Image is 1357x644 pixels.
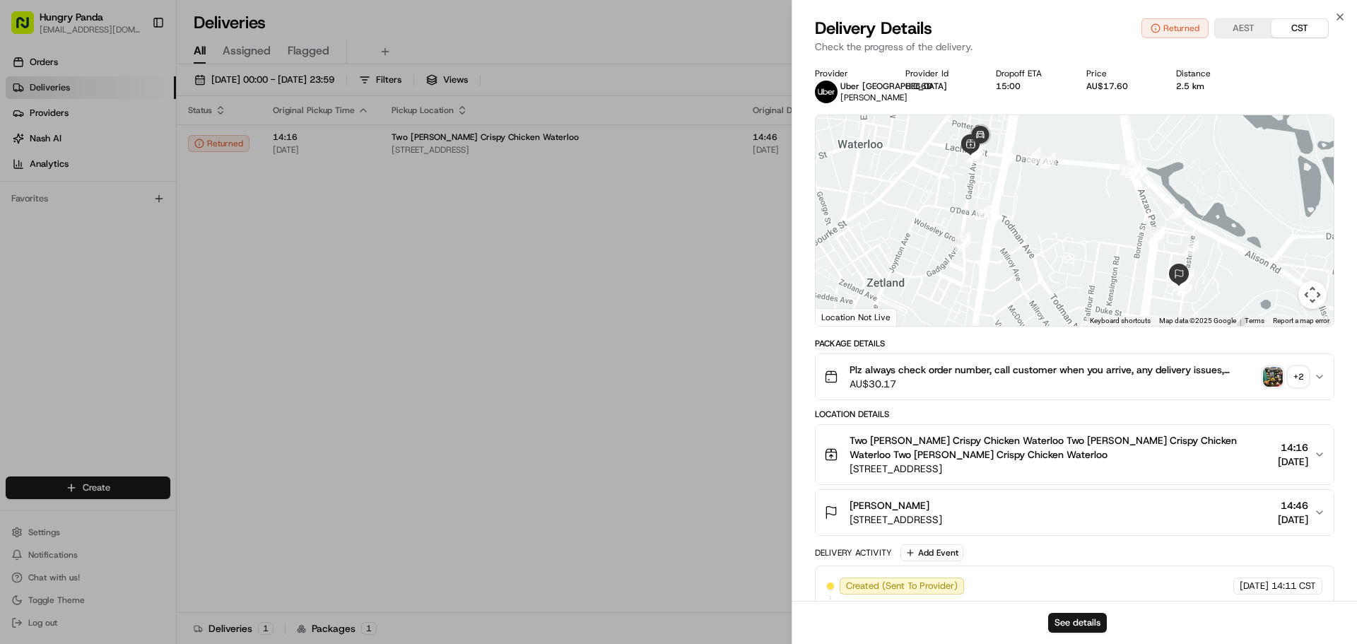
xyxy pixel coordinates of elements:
button: [PERSON_NAME][STREET_ADDRESS]14:46[DATE] [816,490,1334,535]
img: Asif Zaman Khan [14,244,37,267]
span: Map data ©2025 Google [1159,317,1236,324]
div: 2.5 km [1176,81,1244,92]
button: See all [219,181,257,198]
div: Delivery Activity [815,547,892,558]
span: AU$30.17 [850,377,1257,391]
div: 13 [1177,281,1192,296]
div: 21 [975,204,991,220]
div: Provider [815,68,883,79]
div: 6 [1120,160,1135,175]
button: Returned [1141,18,1209,38]
button: Plz always check order number, call customer when you arrive, any delivery issues, Contact WhatsA... [816,354,1334,399]
span: API Documentation [134,316,227,330]
div: 1 [955,231,970,247]
span: 14:11 CST [1271,580,1316,592]
button: Start new chat [240,139,257,156]
img: photo_proof_of_pickup image [1263,367,1283,387]
button: Add Event [900,544,963,561]
div: Dropoff ETA [996,68,1064,79]
a: Terms [1245,317,1264,324]
div: 18 [1130,165,1146,181]
span: 14:16 [1278,440,1308,455]
div: 16 [1178,269,1194,284]
div: Distance [1176,68,1244,79]
img: uber-new-logo.jpeg [815,81,838,103]
p: Check the progress of the delivery. [815,40,1334,54]
img: 1736555255976-a54dd68f-1ca7-489b-9aae-adbdc363a1c4 [14,135,40,160]
span: [DATE] [1278,455,1308,469]
div: 📗 [14,317,25,329]
span: [STREET_ADDRESS] [850,462,1272,476]
div: Past conversations [14,184,90,195]
span: • [47,219,52,230]
input: Clear [37,91,233,106]
span: 8月7日 [125,257,153,269]
img: Nash [14,14,42,42]
div: Start new chat [64,135,232,149]
span: • [117,257,122,269]
a: 💻API Documentation [114,310,233,336]
div: 11 [1183,240,1199,256]
img: 1727276513143-84d647e1-66c0-4f92-a045-3c9f9f5dfd92 [30,135,55,160]
div: + 2 [1288,367,1308,387]
div: 20 [1040,153,1056,168]
button: Two [PERSON_NAME] Crispy Chicken Waterloo Two [PERSON_NAME] Crispy Chicken Waterloo Two [PERSON_N... [816,425,1334,484]
span: [PERSON_NAME] [850,498,929,513]
span: Two [PERSON_NAME] Crispy Chicken Waterloo Two [PERSON_NAME] Crispy Chicken Waterloo Two [PERSON_N... [850,433,1272,462]
a: Powered byPylon [100,350,171,361]
div: 2 [955,235,970,251]
div: Location Not Live [816,308,897,326]
div: 17 [1169,204,1185,219]
span: Uber [GEOGRAPHIC_DATA] [840,81,947,92]
div: Package Details [815,338,1334,349]
span: [PERSON_NAME] [44,257,114,269]
div: 4 [970,144,985,159]
img: 1736555255976-a54dd68f-1ca7-489b-9aae-adbdc363a1c4 [28,258,40,269]
button: Keyboard shortcuts [1090,316,1151,326]
div: 19 [1125,163,1141,178]
div: 10 [1149,228,1164,243]
span: Plz always check order number, call customer when you arrive, any delivery issues, Contact WhatsA... [850,363,1257,377]
a: Report a map error [1273,317,1329,324]
div: 5 [1026,148,1041,163]
button: Map camera controls [1298,281,1327,309]
span: [DATE] [1278,513,1308,527]
button: 6E66D [905,81,932,92]
a: 📗Knowledge Base [8,310,114,336]
div: 22 [966,148,982,163]
button: AEST [1215,19,1271,37]
button: CST [1271,19,1328,37]
span: [PERSON_NAME] [840,92,907,103]
span: Delivery Details [815,17,932,40]
div: Location Details [815,409,1334,420]
span: Created (Sent To Provider) [846,580,958,592]
a: Open this area in Google Maps (opens a new window) [819,308,866,326]
span: Knowledge Base [28,316,108,330]
div: 15:00 [996,81,1064,92]
span: Pylon [141,351,171,361]
img: Google [819,308,866,326]
button: photo_proof_of_pickup image+2 [1263,367,1308,387]
div: We're available if you need us! [64,149,194,160]
span: 8月15日 [54,219,88,230]
div: AU$17.60 [1086,81,1154,92]
div: Provider Id [905,68,973,79]
div: 8 [1149,226,1165,242]
p: Welcome 👋 [14,57,257,79]
span: [STREET_ADDRESS] [850,513,942,527]
div: Price [1086,68,1154,79]
span: [DATE] [1240,580,1269,592]
span: 14:46 [1278,498,1308,513]
div: 💻 [119,317,131,329]
button: See details [1048,613,1107,633]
